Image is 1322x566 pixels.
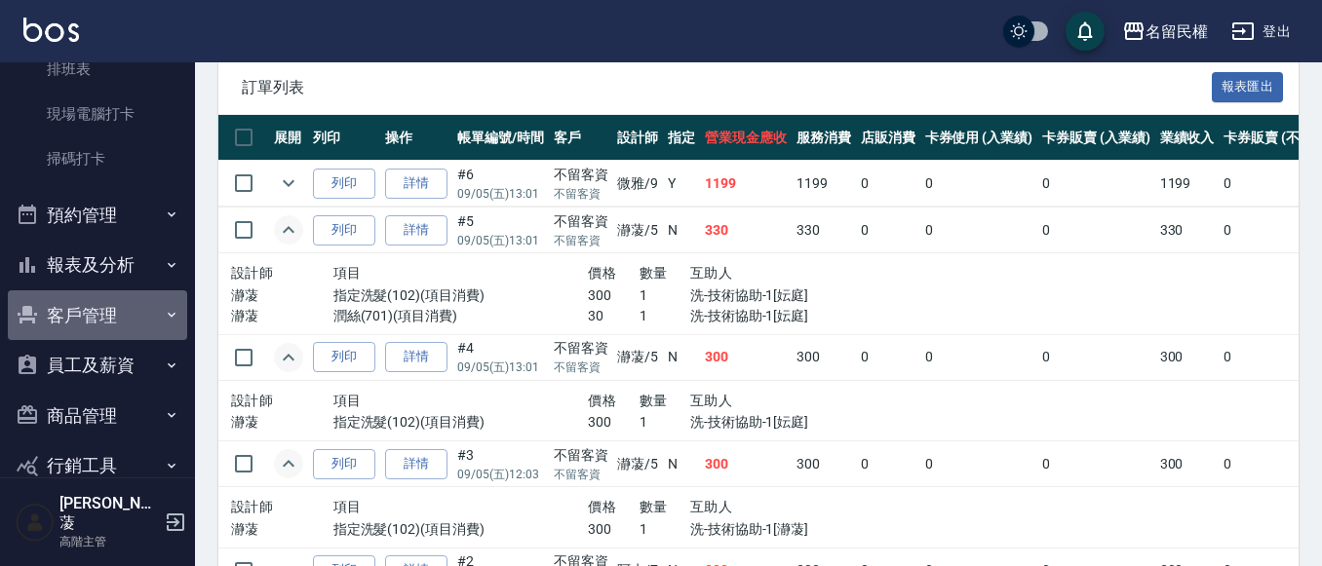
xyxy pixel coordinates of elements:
[1114,12,1216,52] button: 名留民權
[269,115,308,161] th: 展開
[700,334,792,380] td: 300
[1155,115,1220,161] th: 業績收入
[333,393,362,408] span: 項目
[640,412,690,433] p: 1
[588,519,639,540] p: 300
[274,343,303,372] button: expand row
[640,285,690,306] p: 1
[588,265,616,281] span: 價格
[1037,115,1155,161] th: 卡券販賣 (入業績)
[920,334,1038,380] td: 0
[792,208,856,253] td: 330
[1155,334,1220,380] td: 300
[274,169,303,198] button: expand row
[588,285,639,306] p: 300
[385,215,447,245] a: 詳情
[231,306,333,326] p: 瀞蓤
[549,115,613,161] th: 客戶
[8,340,187,391] button: 員工及薪資
[920,161,1038,207] td: 0
[313,342,375,372] button: 列印
[8,47,187,92] a: 排班表
[588,393,616,408] span: 價格
[612,441,663,487] td: 瀞蓤 /5
[640,393,668,408] span: 數量
[1155,441,1220,487] td: 300
[700,441,792,487] td: 300
[1037,334,1155,380] td: 0
[663,161,700,207] td: Y
[452,208,549,253] td: #5
[231,285,333,306] p: 瀞蓤
[1155,161,1220,207] td: 1199
[856,115,920,161] th: 店販消費
[640,306,690,326] p: 1
[1037,208,1155,253] td: 0
[700,115,792,161] th: 營業現金應收
[8,440,187,491] button: 行銷工具
[690,393,732,408] span: 互助人
[1155,208,1220,253] td: 330
[640,265,668,281] span: 數量
[1212,77,1284,95] a: 報表匯出
[313,449,375,479] button: 列印
[554,165,608,185] div: 不留客資
[663,115,700,161] th: 指定
[452,334,549,380] td: #4
[612,208,663,253] td: 瀞蓤 /5
[333,265,362,281] span: 項目
[333,519,589,540] p: 指定洗髮(102)(項目消費)
[792,161,856,207] td: 1199
[333,306,589,326] p: 潤絲(701)(項目消費)
[612,115,663,161] th: 設計師
[588,412,639,433] p: 300
[231,265,273,281] span: 設計師
[690,412,843,433] p: 洗-技術協助-1[妘庭]
[690,265,732,281] span: 互助人
[8,190,187,241] button: 預約管理
[452,161,549,207] td: #6
[700,161,792,207] td: 1199
[663,441,700,487] td: N
[16,503,55,542] img: Person
[554,232,608,249] p: 不留客資
[856,161,920,207] td: 0
[8,391,187,441] button: 商品管理
[856,208,920,253] td: 0
[333,499,362,514] span: 項目
[59,533,159,550] p: 高階主管
[920,115,1038,161] th: 卡券使用 (入業績)
[1212,72,1284,102] button: 報表匯出
[274,449,303,478] button: expand row
[612,334,663,380] td: 瀞蓤 /5
[1037,441,1155,487] td: 0
[1224,14,1299,50] button: 登出
[588,306,639,326] p: 30
[231,519,333,540] p: 瀞蓤
[554,338,608,358] div: 不留客資
[856,334,920,380] td: 0
[23,18,79,42] img: Logo
[457,185,544,203] p: 09/05 (五) 13:01
[385,169,447,199] a: 詳情
[554,185,608,203] p: 不留客資
[700,208,792,253] td: 330
[8,240,187,290] button: 報表及分析
[1146,19,1208,44] div: 名留民權
[59,494,159,533] h5: [PERSON_NAME]蓤
[452,441,549,487] td: #3
[690,306,843,326] p: 洗-技術協助-1[妘庭]
[8,92,187,136] a: 現場電腦打卡
[690,519,843,540] p: 洗-技術協助-1[瀞蓤]
[274,215,303,245] button: expand row
[554,211,608,232] div: 不留客資
[385,449,447,479] a: 詳情
[792,441,856,487] td: 300
[333,412,589,433] p: 指定洗髮(102)(項目消費)
[663,208,700,253] td: N
[856,441,920,487] td: 0
[663,334,700,380] td: N
[920,441,1038,487] td: 0
[792,115,856,161] th: 服務消費
[457,358,544,376] p: 09/05 (五) 13:01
